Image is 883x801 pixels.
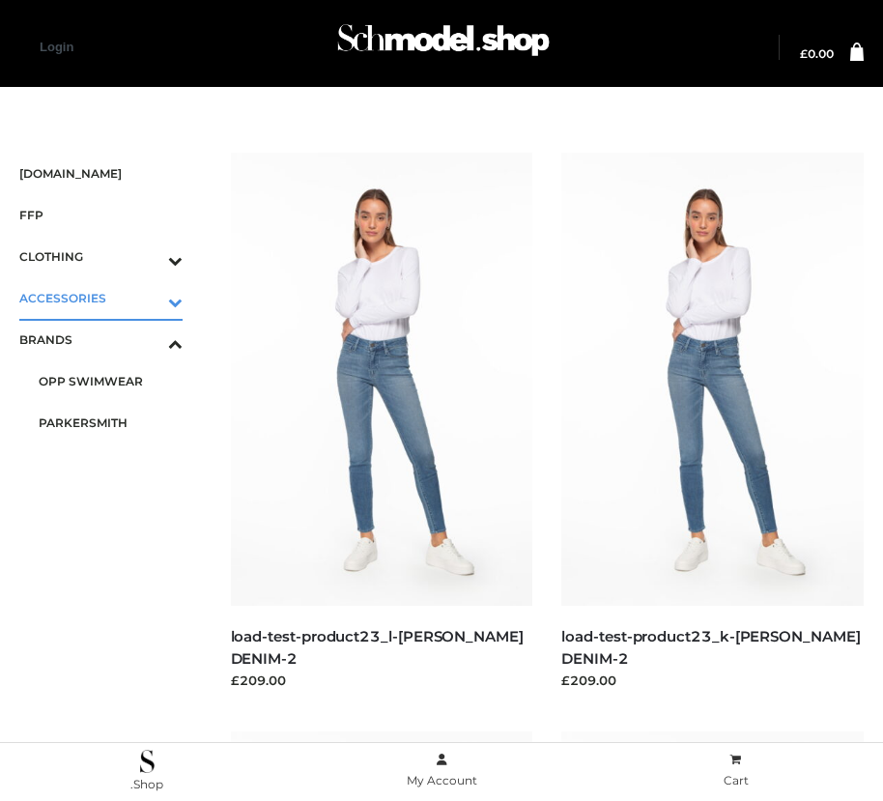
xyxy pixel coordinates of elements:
a: £0.00 [800,48,834,60]
img: .Shop [140,750,155,773]
span: .Shop [130,777,163,791]
a: FFP [19,194,183,236]
span: FFP [19,204,183,226]
div: £209.00 [561,671,864,690]
a: PARKERSMITH [39,402,183,443]
a: My Account [295,749,589,792]
span: CLOTHING [19,245,183,268]
span: [DOMAIN_NAME] [19,162,183,185]
a: load-test-product23_l-[PERSON_NAME] DENIM-2 [231,627,524,668]
a: CLOTHINGToggle Submenu [19,236,183,277]
button: Toggle Submenu [115,277,183,319]
a: Login [40,40,73,54]
a: load-test-product23_k-[PERSON_NAME] DENIM-2 [561,627,860,668]
a: Cart [588,749,883,792]
a: ACCESSORIESToggle Submenu [19,277,183,319]
a: BRANDSToggle Submenu [19,319,183,360]
a: Schmodel Admin 964 [328,16,555,79]
a: [DOMAIN_NAME] [19,153,183,194]
div: £209.00 [231,671,533,690]
span: £ [800,46,808,61]
span: BRANDS [19,329,183,351]
span: Cart [724,773,749,787]
span: OPP SWIMWEAR [39,370,183,392]
a: OPP SWIMWEAR [39,360,183,402]
bdi: 0.00 [800,46,834,61]
button: Toggle Submenu [115,236,183,277]
button: Toggle Submenu [115,319,183,360]
span: ACCESSORIES [19,287,183,309]
img: Schmodel Admin 964 [332,11,555,79]
span: My Account [407,773,477,787]
span: PARKERSMITH [39,412,183,434]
